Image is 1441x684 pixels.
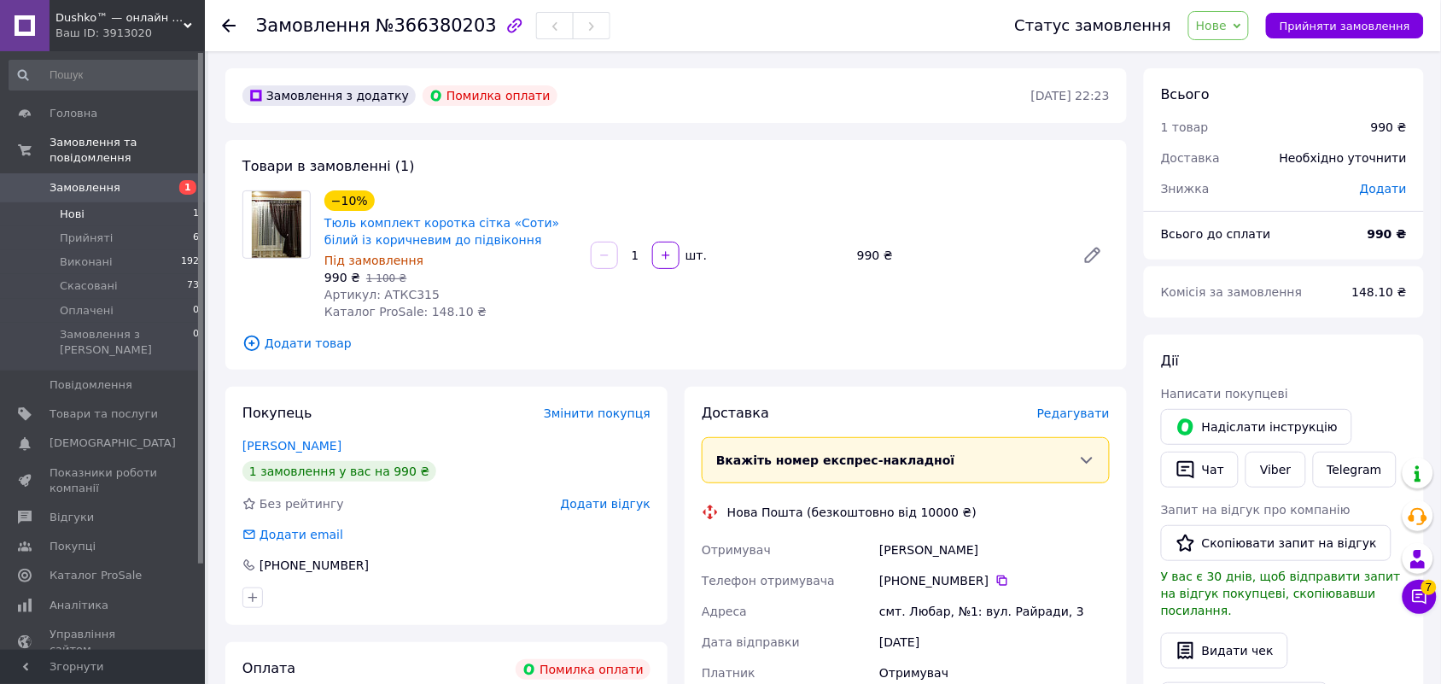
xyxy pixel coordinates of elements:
a: Viber [1246,452,1305,488]
div: Помилка оплати [423,85,557,106]
span: У вас є 30 днів, щоб відправити запит на відгук покупцеві, скопіювавши посилання. [1161,570,1401,617]
button: Прийняти замовлення [1266,13,1424,38]
span: Артикул: АТКС315 [324,288,440,301]
span: Доставка [702,405,769,421]
span: Оплата [242,660,295,676]
span: №366380203 [376,15,497,36]
button: Видати чек [1161,633,1288,669]
span: 148.10 ₴ [1352,285,1407,299]
span: Адреса [702,605,747,618]
span: Dushko™ — онлайн маркет текстилю, який надихає ваш дім [55,10,184,26]
span: Знижка [1161,182,1210,196]
a: Telegram [1313,452,1397,488]
span: Доставка [1161,151,1220,165]
span: Показники роботи компанії [50,465,158,496]
div: 990 ₴ [1371,119,1407,136]
span: Товари в замовленні (1) [242,158,415,174]
span: Змінити покупця [544,406,650,420]
span: Прийняти замовлення [1280,20,1410,32]
span: Без рейтингу [260,497,344,511]
div: смт. Любар, №1: вул. Райради, 3 [876,596,1113,627]
div: [PHONE_NUMBER] [879,572,1110,589]
button: Чат з покупцем7 [1403,580,1437,614]
input: Пошук [9,60,201,91]
span: Оплачені [60,303,114,319]
span: Написати покупцеві [1161,387,1288,400]
span: Каталог ProSale [50,568,142,583]
a: Тюль комплект коротка сітка «Соти» білий із коричневим до підвіконня [324,216,559,247]
span: 0 [193,303,199,319]
span: Покупці [50,539,96,554]
button: Чат [1161,452,1239,488]
span: Нове [1196,19,1227,32]
div: Нова Пошта (безкоштовно від 10000 ₴) [723,504,981,521]
div: Повернутися назад [222,17,236,34]
span: Повідомлення [50,377,132,393]
span: Під замовлення [324,254,423,267]
time: [DATE] 22:23 [1031,89,1110,102]
div: 990 ₴ [850,243,1069,267]
span: Управління сайтом [50,627,158,658]
span: Замовлення та повідомлення [50,135,205,166]
span: Товари та послуги [50,406,158,422]
span: 1 [179,180,196,195]
div: Замовлення з додатку [242,85,416,106]
span: 73 [187,278,199,294]
span: Замовлення [256,15,370,36]
span: Додати [1360,182,1407,196]
span: Покупець [242,405,312,421]
a: Редагувати [1076,238,1110,272]
span: 7 [1421,575,1437,590]
div: −10% [324,190,375,211]
span: Замовлення [50,180,120,196]
span: Нові [60,207,85,222]
div: Необхідно уточнити [1269,139,1417,177]
span: [DEMOGRAPHIC_DATA] [50,436,176,451]
span: 990 ₴ [324,271,360,284]
img: Тюль комплект коротка сітка «Соти» білий із коричневим до підвіконня [252,191,301,258]
span: Відгуки [50,510,94,525]
b: 990 ₴ [1368,227,1407,241]
span: 1 [193,207,199,222]
span: Додати відгук [561,497,650,511]
a: [PERSON_NAME] [242,439,341,453]
div: Помилка оплати [516,659,650,680]
div: Додати email [241,526,345,543]
span: Всього [1161,86,1210,102]
span: Виконані [60,254,113,270]
span: Скасовані [60,278,118,294]
button: Надіслати інструкцію [1161,409,1352,445]
span: Редагувати [1037,406,1110,420]
span: Додати товар [242,334,1110,353]
span: Дії [1161,353,1179,369]
div: 1 замовлення у вас на 990 ₴ [242,461,436,482]
span: 1 100 ₴ [366,272,406,284]
div: [PERSON_NAME] [876,535,1113,565]
span: 1 товар [1161,120,1209,134]
div: Додати email [258,526,345,543]
span: Комісія за замовлення [1161,285,1303,299]
span: 0 [193,327,199,358]
div: Статус замовлення [1015,17,1172,34]
span: Каталог ProSale: 148.10 ₴ [324,305,487,319]
button: Скопіювати запит на відгук [1161,525,1391,561]
span: Прийняті [60,231,113,246]
div: [PHONE_NUMBER] [258,557,370,574]
div: шт. [681,247,709,264]
div: Ваш ID: 3913020 [55,26,205,41]
span: Телефон отримувача [702,574,835,588]
span: Замовлення з [PERSON_NAME] [60,327,193,358]
span: Дата відправки [702,635,800,649]
span: 192 [181,254,199,270]
span: 6 [193,231,199,246]
span: Вкажіть номер експрес-накладної [716,453,955,467]
span: Аналітика [50,598,108,613]
span: Головна [50,106,97,121]
span: Всього до сплати [1161,227,1271,241]
span: Запит на відгук про компанію [1161,503,1351,517]
div: [DATE] [876,627,1113,658]
span: Отримувач [702,543,771,557]
span: Платник [702,666,756,680]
